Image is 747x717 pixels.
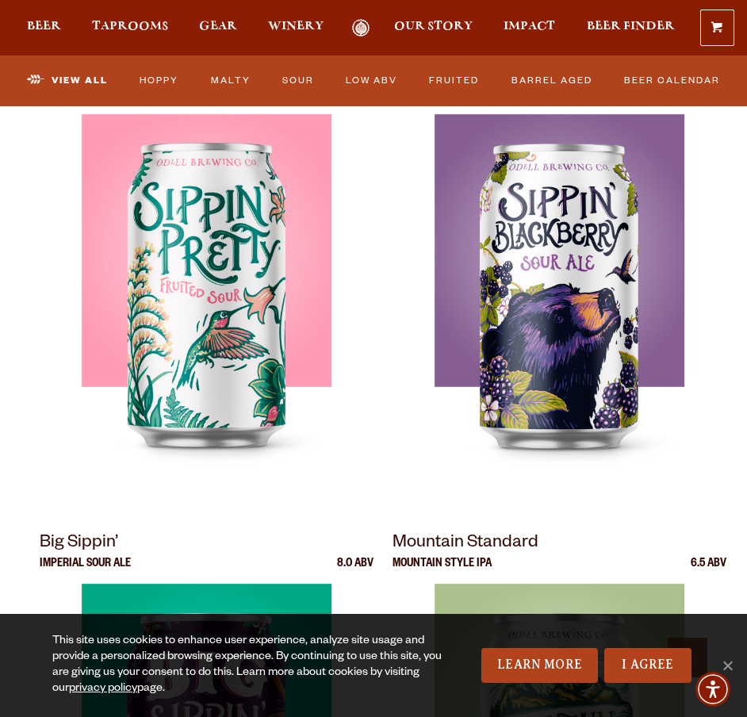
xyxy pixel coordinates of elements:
[719,658,735,673] span: No
[92,20,168,33] span: Taprooms
[587,20,675,33] span: Beer Finder
[205,64,255,98] a: Malty
[268,19,324,37] a: Winery
[92,19,168,37] a: Taprooms
[82,114,331,511] img: Sippin’ Pretty
[277,64,319,98] a: Sour
[691,558,726,584] p: 6.5 ABV
[481,648,598,683] a: Learn More
[199,19,237,37] a: Gear
[695,672,730,707] div: Accessibility Menu
[506,64,597,98] a: Barrel Aged
[40,530,373,558] p: Big Sippin’
[394,20,473,33] span: Our Story
[341,64,403,98] a: Low ABV
[504,20,555,33] span: Impact
[435,114,684,511] img: Sippin’ Blackberry
[393,558,492,584] p: Mountain Style IPA
[337,558,373,584] p: 8.0 ABV
[199,20,237,33] span: Gear
[268,20,324,33] span: Winery
[135,64,184,98] a: Hoppy
[40,60,373,511] a: [PERSON_NAME]’ Pretty Fruited Sour 4.5 ABV Sippin’ Pretty Sippin’ Pretty
[394,19,473,37] a: Our Story
[40,558,131,584] p: Imperial Sour Ale
[27,19,61,37] a: Beer
[619,64,726,98] a: Beer Calendar
[341,19,381,37] a: Odell Home
[27,20,61,33] span: Beer
[504,19,555,37] a: Impact
[22,64,113,98] a: View All
[393,60,726,511] a: Sippin’ Blackberry Blackberry Sour 4.6 ABV Sippin’ Blackberry Sippin’ Blackberry
[604,648,691,683] a: I Agree
[69,683,137,696] a: privacy policy
[393,530,726,558] p: Mountain Standard
[52,634,453,697] div: This site uses cookies to enhance user experience, analyze site usage and provide a personalized ...
[424,64,485,98] a: Fruited
[587,19,675,37] a: Beer Finder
